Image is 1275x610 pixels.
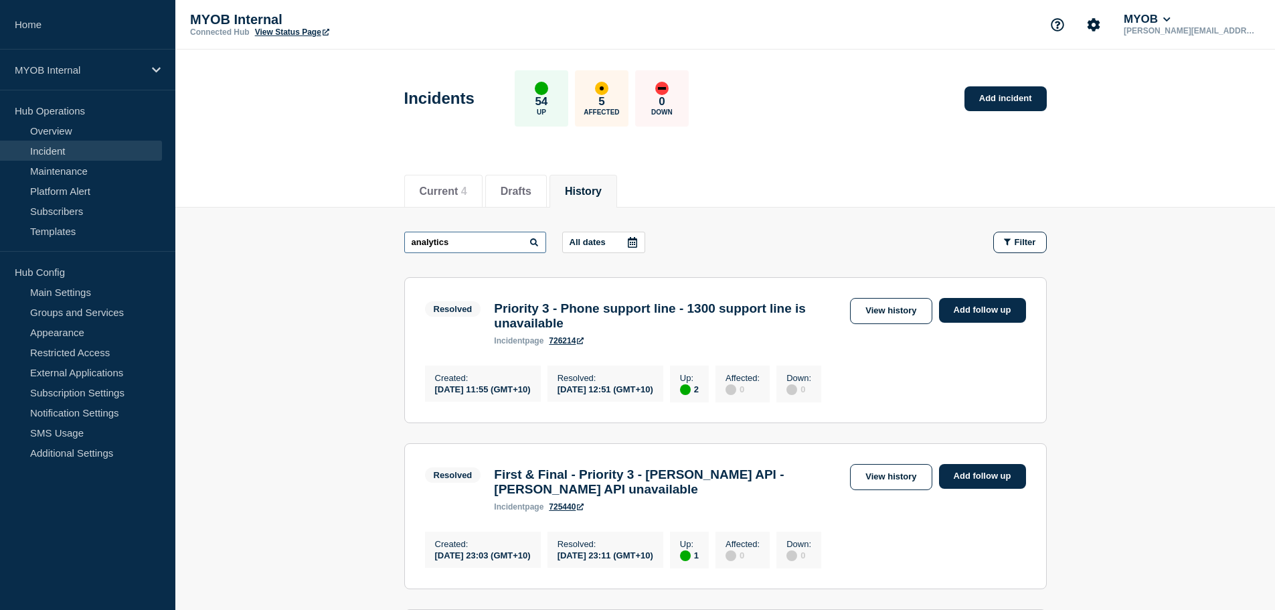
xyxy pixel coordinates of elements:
[584,108,619,116] p: Affected
[558,373,653,383] p: Resolved :
[1080,11,1108,39] button: Account settings
[680,384,691,395] div: up
[494,502,543,512] p: page
[425,301,481,317] span: Resolved
[255,27,329,37] a: View Status Page
[680,549,699,561] div: 1
[1015,237,1036,247] span: Filter
[558,539,653,549] p: Resolved :
[190,12,458,27] p: MYOB Internal
[435,373,531,383] p: Created :
[425,467,481,483] span: Resolved
[15,64,143,76] p: MYOB Internal
[786,383,811,395] div: 0
[435,383,531,394] div: [DATE] 11:55 (GMT+10)
[494,336,543,346] p: page
[558,383,653,394] div: [DATE] 12:51 (GMT+10)
[494,301,843,331] h3: Priority 3 - Phone support line - 1300 support line is unavailable
[726,373,760,383] p: Affected :
[680,373,699,383] p: Up :
[1121,26,1260,35] p: [PERSON_NAME][EMAIL_ADDRESS][PERSON_NAME][DOMAIN_NAME]
[786,549,811,561] div: 0
[964,86,1047,111] a: Add incident
[535,82,548,95] div: up
[726,383,760,395] div: 0
[786,373,811,383] p: Down :
[494,467,843,497] h3: First & Final - Priority 3 - [PERSON_NAME] API - [PERSON_NAME] API unavailable
[680,383,699,395] div: 2
[939,464,1026,489] a: Add follow up
[726,550,736,561] div: disabled
[535,95,547,108] p: 54
[939,298,1026,323] a: Add follow up
[786,539,811,549] p: Down :
[786,550,797,561] div: disabled
[494,502,525,512] span: incident
[651,108,673,116] p: Down
[1121,13,1173,26] button: MYOB
[420,185,467,198] button: Current 4
[549,336,584,346] a: 726214
[1043,11,1072,39] button: Support
[570,237,606,247] p: All dates
[598,95,604,108] p: 5
[595,82,608,95] div: affected
[726,384,736,395] div: disabled
[993,232,1047,253] button: Filter
[494,336,525,346] span: incident
[680,539,699,549] p: Up :
[404,89,475,108] h1: Incidents
[562,232,645,253] button: All dates
[537,108,546,116] p: Up
[726,539,760,549] p: Affected :
[404,232,546,253] input: Search incidents
[501,185,531,198] button: Drafts
[659,95,665,108] p: 0
[549,502,584,512] a: 725440
[680,550,691,561] div: up
[435,549,531,560] div: [DATE] 23:03 (GMT+10)
[726,549,760,561] div: 0
[786,384,797,395] div: disabled
[655,82,669,95] div: down
[850,464,932,490] a: View history
[558,549,653,560] div: [DATE] 23:11 (GMT+10)
[850,298,932,324] a: View history
[461,185,467,197] span: 4
[565,185,602,198] button: History
[435,539,531,549] p: Created :
[190,27,250,37] p: Connected Hub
